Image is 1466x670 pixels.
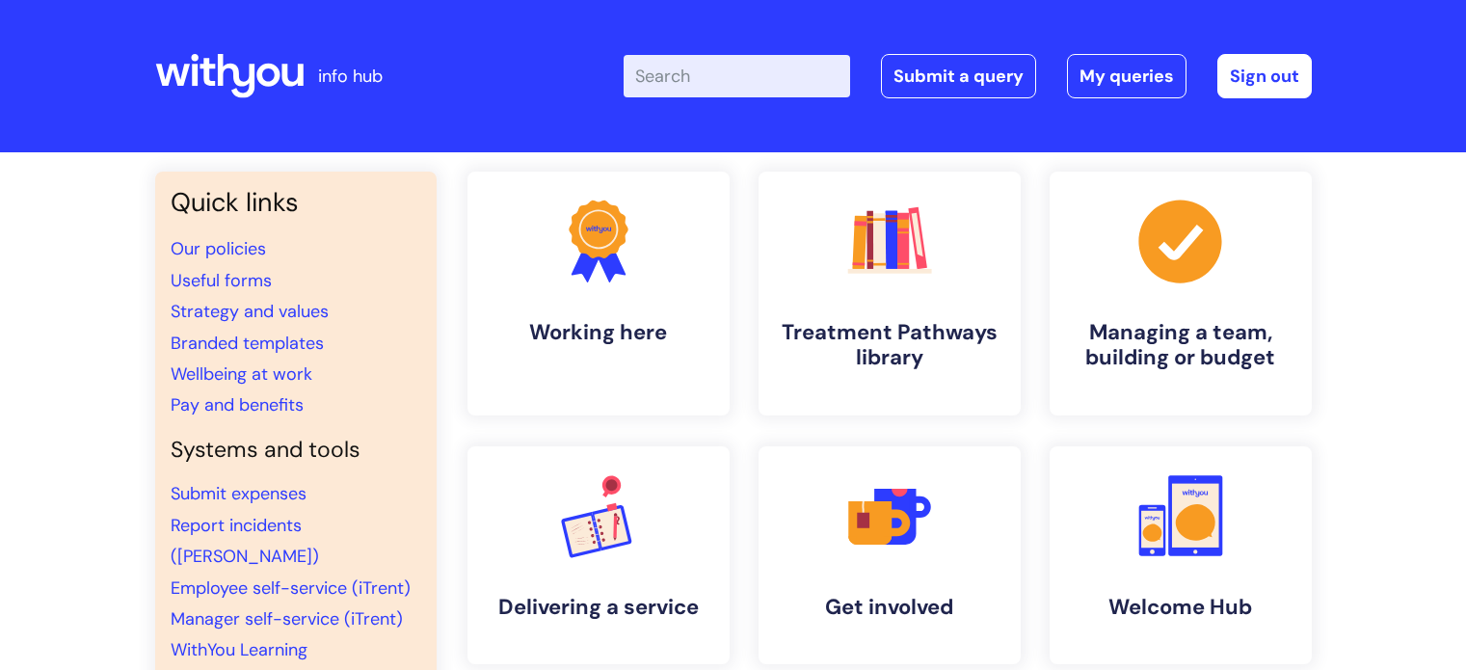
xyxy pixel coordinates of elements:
a: Branded templates [171,332,324,355]
a: Useful forms [171,269,272,292]
p: info hub [318,61,383,92]
h4: Working here [483,320,714,345]
h4: Delivering a service [483,595,714,620]
a: Sign out [1217,54,1312,98]
h4: Welcome Hub [1065,595,1296,620]
input: Search [624,55,850,97]
a: Our policies [171,237,266,260]
a: Managing a team, building or budget [1050,172,1312,415]
a: Treatment Pathways library [759,172,1021,415]
a: Strategy and values [171,300,329,323]
a: Welcome Hub [1050,446,1312,664]
h4: Treatment Pathways library [774,320,1005,371]
a: Submit expenses [171,482,307,505]
a: Submit a query [881,54,1036,98]
h4: Get involved [774,595,1005,620]
a: My queries [1067,54,1186,98]
div: | - [624,54,1312,98]
a: Manager self-service (iTrent) [171,607,403,630]
a: Report incidents ([PERSON_NAME]) [171,514,319,568]
h4: Managing a team, building or budget [1065,320,1296,371]
a: Working here [467,172,730,415]
h4: Systems and tools [171,437,421,464]
a: Employee self-service (iTrent) [171,576,411,600]
a: Wellbeing at work [171,362,312,386]
h3: Quick links [171,187,421,218]
a: Get involved [759,446,1021,664]
a: Delivering a service [467,446,730,664]
a: WithYou Learning [171,638,307,661]
a: Pay and benefits [171,393,304,416]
